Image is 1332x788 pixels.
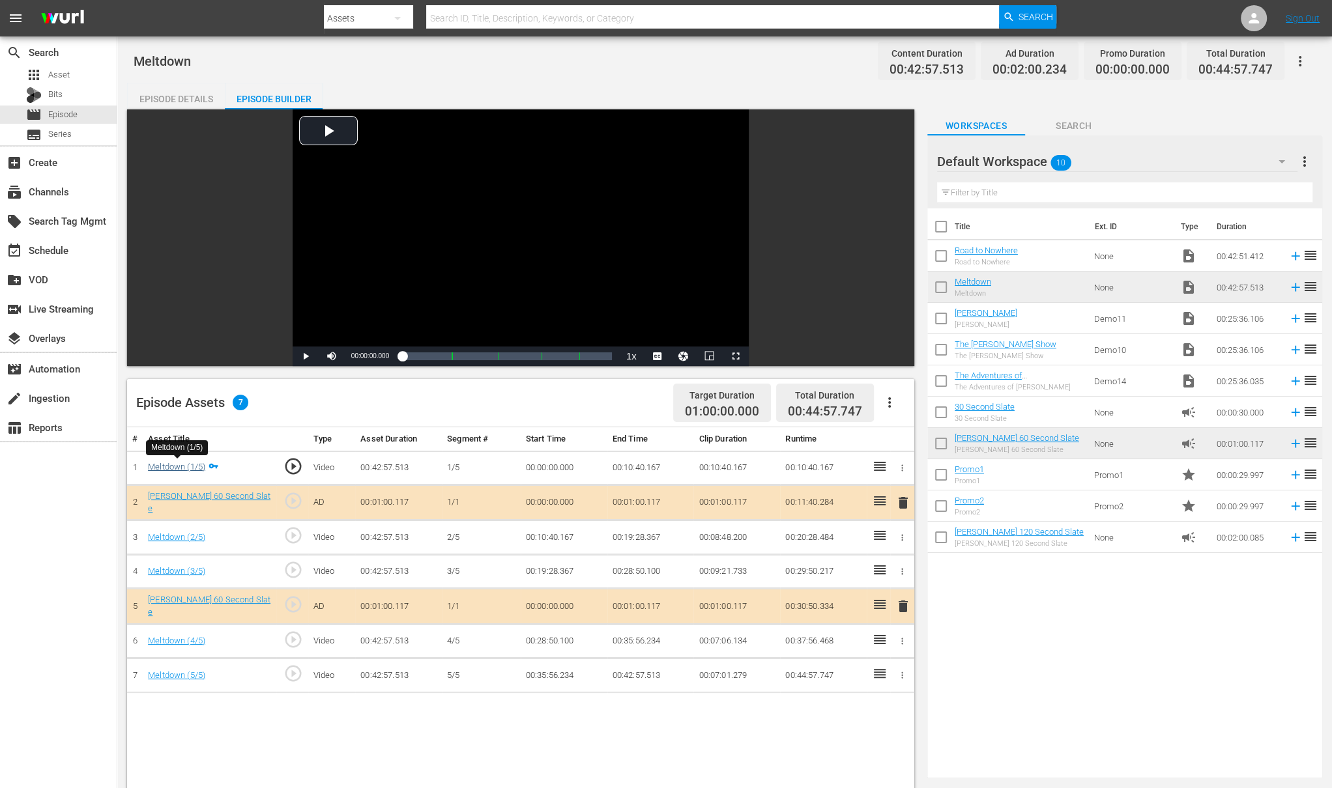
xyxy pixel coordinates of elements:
[1181,279,1196,295] span: Video
[319,346,345,366] button: Mute
[355,658,442,693] td: 00:42:57.513
[1297,154,1312,169] span: more_vert
[890,63,964,77] span: 00:42:57.513
[1288,499,1303,513] svg: Add to Episode
[1089,428,1176,459] td: None
[1089,240,1176,272] td: None
[48,88,63,101] span: Bits
[607,520,694,555] td: 00:19:28.367
[1181,467,1196,483] span: Promo
[693,485,780,520] td: 00:01:00.117
[1211,303,1283,334] td: 00:25:36.106
[697,346,723,366] button: Picture-in-Picture
[355,624,442,658] td: 00:42:57.513
[351,352,389,359] span: 00:00:00.000
[1181,248,1196,264] span: Video
[127,658,143,693] td: 7
[955,383,1084,391] div: The Adventures of [PERSON_NAME]
[127,520,143,555] td: 3
[283,526,303,545] span: play_circle_outline
[1019,5,1053,29] span: Search
[1288,280,1303,294] svg: Add to Episode
[225,83,323,115] div: Episode Builder
[7,420,22,436] span: Reports
[7,214,22,229] span: Search Tag Mgmt
[788,386,862,404] div: Total Duration
[1211,522,1283,553] td: 00:02:00.085
[7,391,22,406] span: Ingestion
[148,491,270,513] a: [PERSON_NAME] 60 Second Slate
[1211,272,1283,303] td: 00:42:57.513
[1288,405,1303,419] svg: Add to Episode
[48,108,78,121] span: Episode
[308,485,355,520] td: AD
[607,451,694,485] td: 00:10:40.167
[355,485,442,520] td: 00:01:00.117
[148,636,205,645] a: Meltdown (4/5)
[148,670,205,680] a: Meltdown (5/5)
[1181,498,1196,514] span: Promo
[1288,343,1303,357] svg: Add to Episode
[1303,247,1318,263] span: reorder
[1288,436,1303,451] svg: Add to Episode
[1288,311,1303,326] svg: Add to Episode
[1181,311,1196,326] span: Video
[442,589,521,624] td: 1/1
[283,560,303,580] span: play_circle_outline
[136,395,248,410] div: Episode Assets
[402,352,612,360] div: Progress Bar
[7,155,22,171] span: Create
[127,554,143,589] td: 4
[1025,118,1123,134] span: Search
[1087,208,1173,245] th: Ext. ID
[1089,303,1176,334] td: Demo11
[1095,63,1170,77] span: 00:00:00.000
[134,53,191,69] span: Meltdown
[1095,44,1170,63] div: Promo Duration
[618,346,644,366] button: Playback Rate
[1211,459,1283,490] td: 00:00:29.997
[780,658,867,693] td: 00:44:57.747
[1297,146,1312,177] button: more_vert
[48,68,70,81] span: Asset
[31,3,94,34] img: ans4CAIJ8jUAAAAAAAAAAAAAAAAAAAAAAAAgQb4GAAAAAAAAAAAAAAAAAAAAAAAAJMjXAAAAAAAAAAAAAAAAAAAAAAAAgAT5G...
[955,339,1056,349] a: The [PERSON_NAME] Show
[127,451,143,485] td: 1
[927,118,1025,134] span: Workspaces
[1089,459,1176,490] td: Promo1
[48,128,72,141] span: Series
[1303,529,1318,544] span: reorder
[607,624,694,658] td: 00:35:56.234
[955,308,1017,318] a: [PERSON_NAME]
[780,427,867,451] th: Runtime
[607,658,694,693] td: 00:42:57.513
[442,485,521,520] td: 1/1
[693,520,780,555] td: 00:08:48.200
[671,346,697,366] button: Jump To Time
[955,464,984,474] a: Promo1
[355,520,442,555] td: 00:42:57.513
[7,45,22,61] span: Search
[955,508,984,516] div: Promo2
[955,414,1015,423] div: 30 Second Slate
[1288,530,1303,544] svg: Add to Episode
[1288,249,1303,263] svg: Add to Episode
[148,462,205,471] a: Meltdown (1/5)
[355,589,442,624] td: 00:01:00.117
[8,10,23,26] span: menu
[780,451,867,485] td: 00:10:40.167
[355,554,442,589] td: 00:42:57.513
[1288,468,1303,482] svg: Add to Episode
[1211,365,1283,397] td: 00:25:36.035
[1089,522,1176,553] td: None
[992,63,1067,77] span: 00:02:00.234
[1198,44,1273,63] div: Total Duration
[7,331,22,346] span: Overlays
[521,451,607,485] td: 00:00:00.000
[26,127,42,143] span: Series
[780,589,867,624] td: 00:30:50.334
[1288,374,1303,388] svg: Add to Episode
[1303,279,1318,294] span: reorder
[1303,310,1318,326] span: reorder
[7,302,22,317] span: Live Streaming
